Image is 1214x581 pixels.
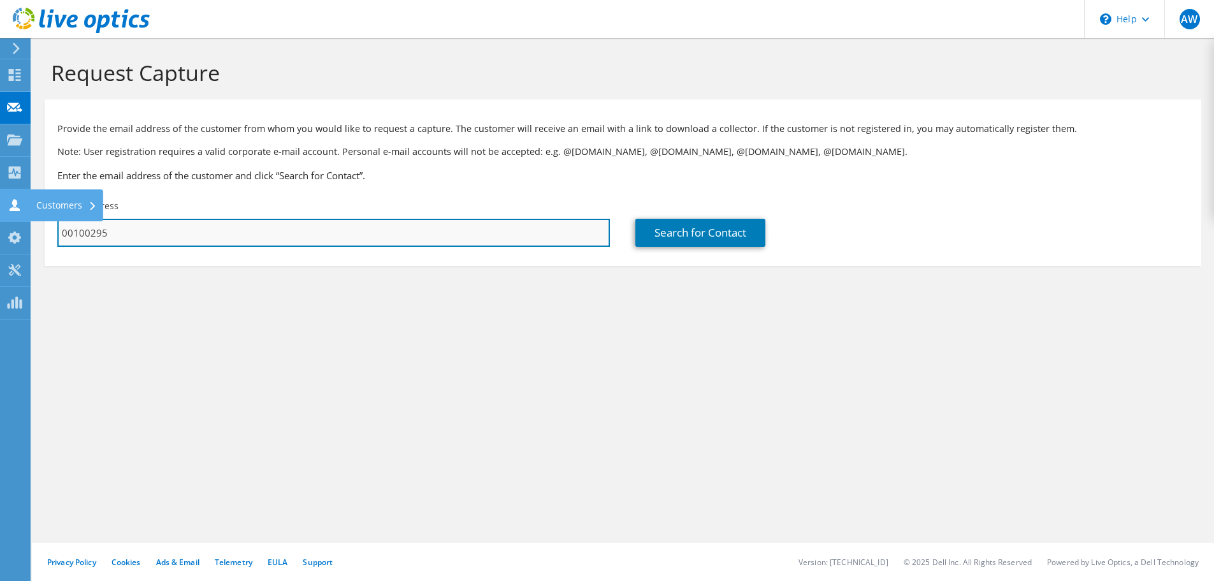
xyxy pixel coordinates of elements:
svg: \n [1100,13,1111,25]
a: Search for Contact [635,219,765,247]
span: AW [1180,9,1200,29]
p: Provide the email address of the customer from whom you would like to request a capture. The cust... [57,122,1189,136]
li: Powered by Live Optics, a Dell Technology [1047,557,1199,568]
a: Ads & Email [156,557,199,568]
div: Customers [30,189,103,221]
li: Version: [TECHNICAL_ID] [798,557,888,568]
a: Cookies [112,557,141,568]
h3: Enter the email address of the customer and click “Search for Contact”. [57,168,1189,182]
a: Support [303,557,333,568]
a: EULA [268,557,287,568]
li: © 2025 Dell Inc. All Rights Reserved [904,557,1032,568]
a: Privacy Policy [47,557,96,568]
a: Telemetry [215,557,252,568]
p: Note: User registration requires a valid corporate e-mail account. Personal e-mail accounts will ... [57,145,1189,159]
h1: Request Capture [51,59,1189,86]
